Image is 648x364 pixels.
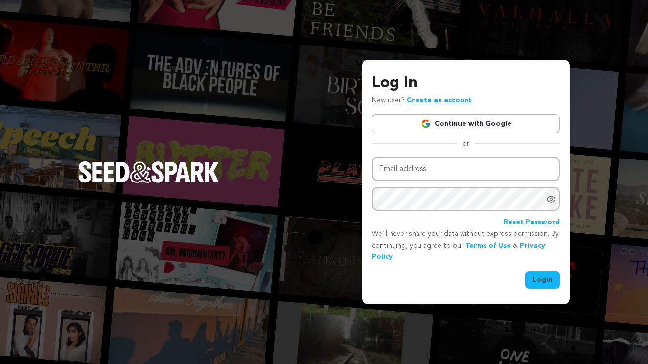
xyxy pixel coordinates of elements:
[78,161,219,183] img: Seed&Spark Logo
[372,71,560,95] h3: Log In
[372,228,560,263] p: We’ll never share your data without express permission. By continuing, you agree to our & .
[421,119,431,129] img: Google logo
[546,194,556,204] a: Show password as plain text. Warning: this will display your password on the screen.
[78,161,219,203] a: Seed&Spark Homepage
[372,157,560,182] input: Email address
[525,271,560,289] button: Login
[407,97,472,104] a: Create an account
[504,217,560,228] a: Reset Password
[372,114,560,133] a: Continue with Google
[457,139,475,149] span: or
[465,242,511,249] a: Terms of Use
[372,95,472,107] p: New user?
